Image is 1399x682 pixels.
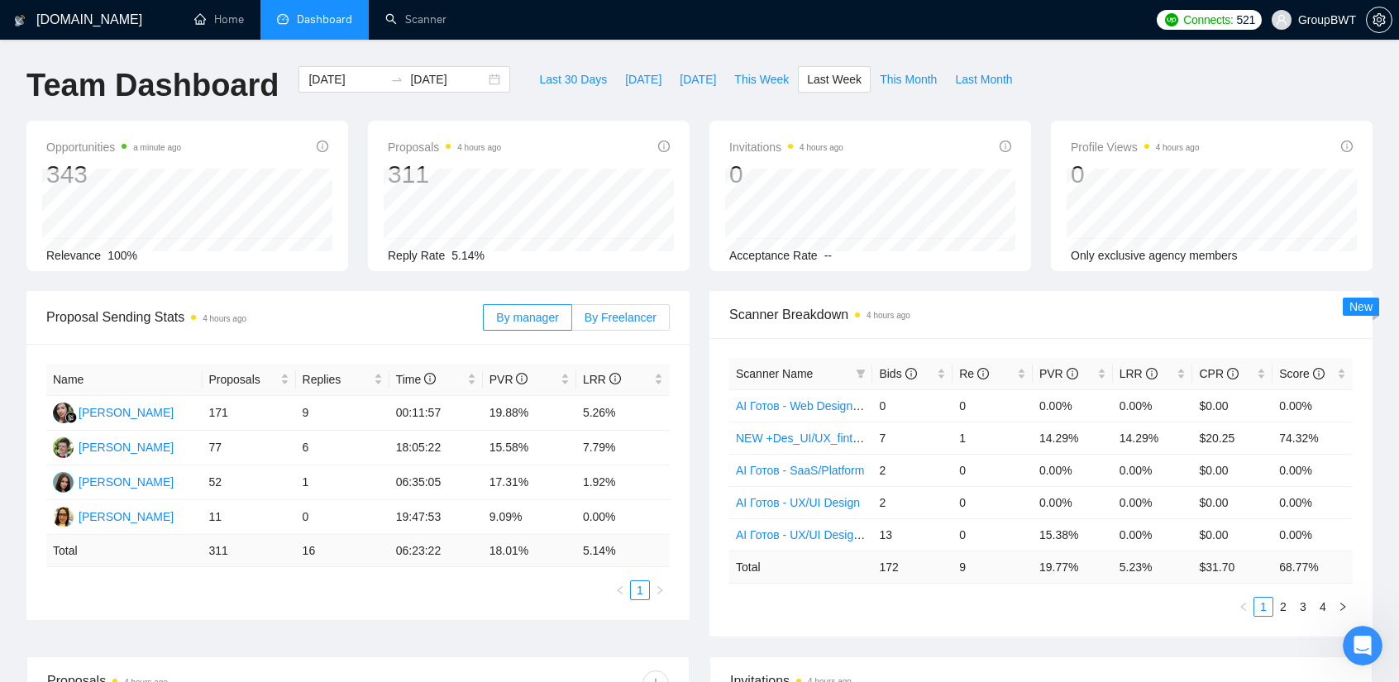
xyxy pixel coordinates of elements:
td: 0 [872,389,953,422]
span: Last 30 Days [539,70,607,88]
span: Reply Rate [388,249,445,262]
span: [DATE] [625,70,661,88]
div: 0 [1071,159,1200,190]
li: Next Page [1333,597,1353,617]
td: 15.58% [483,431,576,465]
td: 1.92% [576,465,670,500]
span: right [655,585,665,595]
div: [PERSON_NAME] [79,508,174,526]
span: Dashboard [297,12,352,26]
button: setting [1366,7,1392,33]
a: searchScanner [385,12,446,26]
span: filter [856,369,866,379]
img: AS [53,437,74,458]
a: SK[PERSON_NAME] [53,475,174,488]
span: Re [959,367,989,380]
td: 0 [296,500,389,535]
span: dashboard [277,13,289,25]
img: SK [53,472,74,493]
td: 0.00% [1033,486,1113,518]
td: Total [729,551,872,583]
span: Connects: [1183,11,1233,29]
button: Last Week [798,66,871,93]
th: Proposals [203,364,296,396]
td: $0.00 [1192,486,1272,518]
a: AI Готов - SaaS/Platform [736,464,864,477]
td: 2 [872,486,953,518]
a: 4 [1314,598,1332,616]
span: info-circle [1341,141,1353,152]
img: OL [53,507,74,527]
span: info-circle [1067,368,1078,379]
span: left [615,585,625,595]
span: Acceptance Rate [729,249,818,262]
td: Total [46,535,203,567]
span: New [1349,300,1373,313]
td: 0 [953,486,1033,518]
span: info-circle [905,368,917,379]
button: Last 30 Days [530,66,616,93]
img: logo [14,7,26,34]
span: Opportunities [46,137,181,157]
td: 52 [203,465,296,500]
span: Relevance [46,249,101,262]
span: By Freelancer [585,311,657,324]
li: 2 [1273,597,1293,617]
time: a minute ago [133,143,181,152]
span: left [1239,602,1249,612]
td: 0 [953,518,1033,551]
td: 14.29% [1113,422,1193,454]
button: left [610,580,630,600]
button: Last Month [946,66,1021,93]
td: 9 [296,396,389,431]
div: 0 [729,159,843,190]
img: SN [53,403,74,423]
td: $0.00 [1192,389,1272,422]
td: 0.00% [1272,454,1353,486]
td: $ 31.70 [1192,551,1272,583]
span: Replies [303,370,370,389]
a: 3 [1294,598,1312,616]
td: 74.32% [1272,422,1353,454]
td: 9 [953,551,1033,583]
td: 172 [872,551,953,583]
td: 06:35:05 [389,465,483,500]
input: End date [410,70,485,88]
span: info-circle [1227,368,1239,379]
span: 100% [107,249,137,262]
span: filter [852,361,869,386]
a: 1 [631,581,649,599]
td: 7.79% [576,431,670,465]
span: CPR [1199,367,1238,380]
td: 11 [203,500,296,535]
span: info-circle [977,368,989,379]
td: 1 [953,422,1033,454]
span: info-circle [1146,368,1158,379]
span: Only exclusive agency members [1071,249,1238,262]
time: 4 hours ago [1156,143,1200,152]
td: 171 [203,396,296,431]
span: 521 [1237,11,1255,29]
th: Name [46,364,203,396]
span: to [390,73,403,86]
td: 0.00% [1033,454,1113,486]
li: Next Page [650,580,670,600]
span: Profile Views [1071,137,1200,157]
td: 1 [296,465,389,500]
td: 7 [872,422,953,454]
td: 9.09% [483,500,576,535]
div: [PERSON_NAME] [79,473,174,491]
span: This Month [880,70,937,88]
span: info-circle [516,373,528,384]
td: 0.00% [1272,486,1353,518]
td: 5.14 % [576,535,670,567]
td: 77 [203,431,296,465]
span: 5.14% [451,249,485,262]
span: PVR [1039,367,1078,380]
td: 0.00% [1113,486,1193,518]
span: Last Week [807,70,862,88]
td: 5.23 % [1113,551,1193,583]
td: 0 [953,389,1033,422]
td: 311 [203,535,296,567]
span: info-circle [1313,368,1325,379]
